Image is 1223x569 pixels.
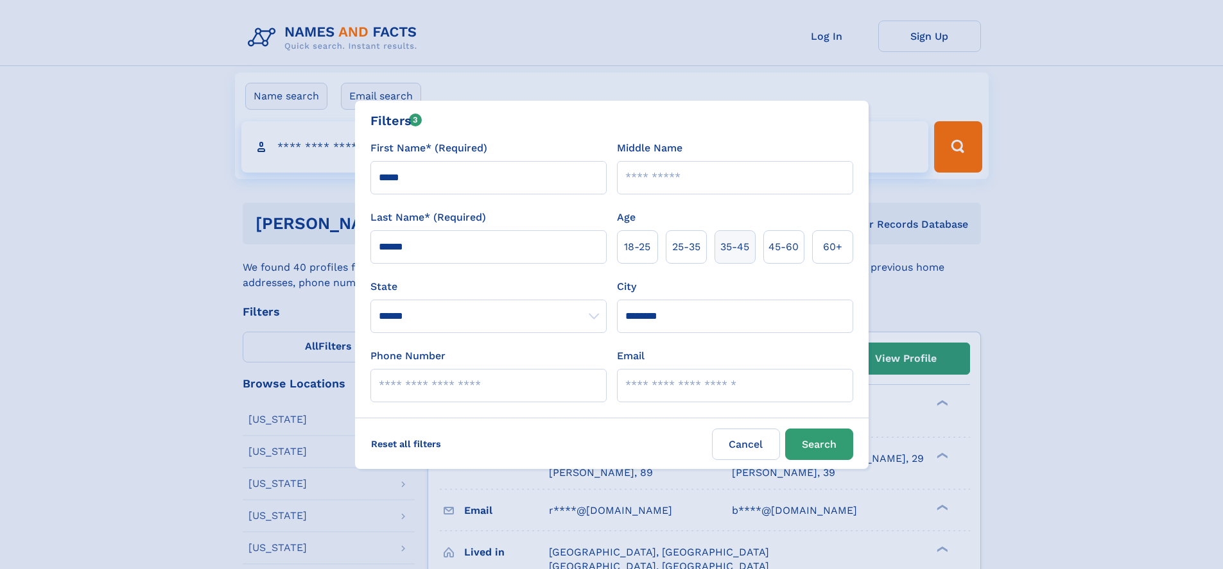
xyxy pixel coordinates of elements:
label: State [370,279,607,294]
label: Middle Name [617,140,682,156]
span: 25‑35 [672,239,700,255]
span: 60+ [823,239,842,255]
label: City [617,279,636,294]
label: Reset all filters [363,429,449,459]
label: Email [617,348,645,364]
label: Age [617,210,636,225]
label: First Name* (Required) [370,140,487,156]
div: Filters [370,111,422,130]
label: Phone Number [370,348,446,364]
span: 45‑60 [768,239,799,255]
label: Last Name* (Required) [370,210,486,225]
label: Cancel [712,429,780,460]
span: 35‑45 [720,239,749,255]
button: Search [785,429,853,460]
span: 18‑25 [624,239,650,255]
